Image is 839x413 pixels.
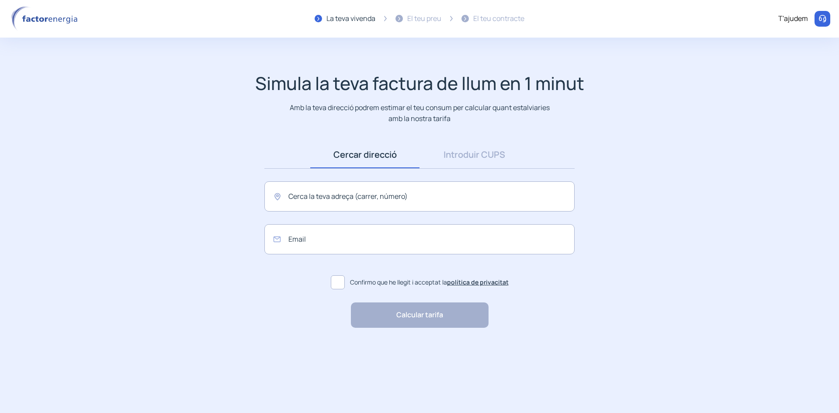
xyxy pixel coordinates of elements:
[255,73,584,94] h1: Simula la teva factura de llum en 1 minut
[310,141,419,168] a: Cercar direcció
[288,102,551,124] p: Amb la teva direcció podrem estimar el teu consum per calcular quant estalviaries amb la nostra t...
[447,278,509,286] a: política de privacitat
[473,13,524,24] div: El teu contracte
[9,6,83,31] img: logo factor
[407,13,441,24] div: El teu preu
[326,13,375,24] div: La teva vivenda
[350,278,509,287] span: Confirmo que he llegit i acceptat la
[778,13,808,24] div: T'ajudem
[818,14,827,23] img: llamar
[419,141,529,168] a: Introduir CUPS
